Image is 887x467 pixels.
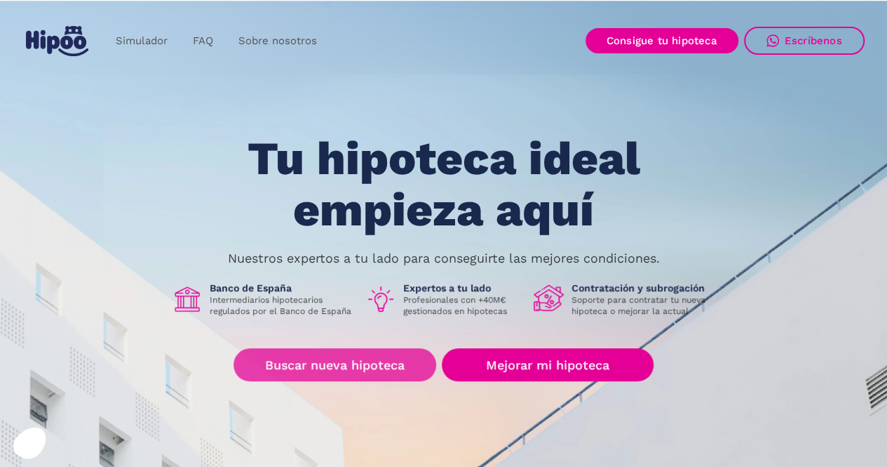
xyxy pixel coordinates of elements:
[785,34,842,47] div: Escríbenos
[403,294,522,317] p: Profesionales con +40M€ gestionados en hipotecas
[403,282,522,294] h1: Expertos a tu lado
[23,20,92,62] a: home
[585,28,738,53] a: Consigue tu hipoteca
[210,282,354,294] h1: Banco de España
[103,27,180,55] a: Simulador
[571,294,716,317] p: Soporte para contratar tu nueva hipoteca o mejorar la actual
[744,27,865,55] a: Escríbenos
[228,253,660,264] p: Nuestros expertos a tu lado para conseguirte las mejores condiciones.
[233,348,436,381] a: Buscar nueva hipoteca
[226,27,330,55] a: Sobre nosotros
[180,27,226,55] a: FAQ
[571,282,716,294] h1: Contratación y subrogación
[177,133,709,235] h1: Tu hipoteca ideal empieza aquí
[210,294,354,317] p: Intermediarios hipotecarios regulados por el Banco de España
[442,348,653,381] a: Mejorar mi hipoteca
